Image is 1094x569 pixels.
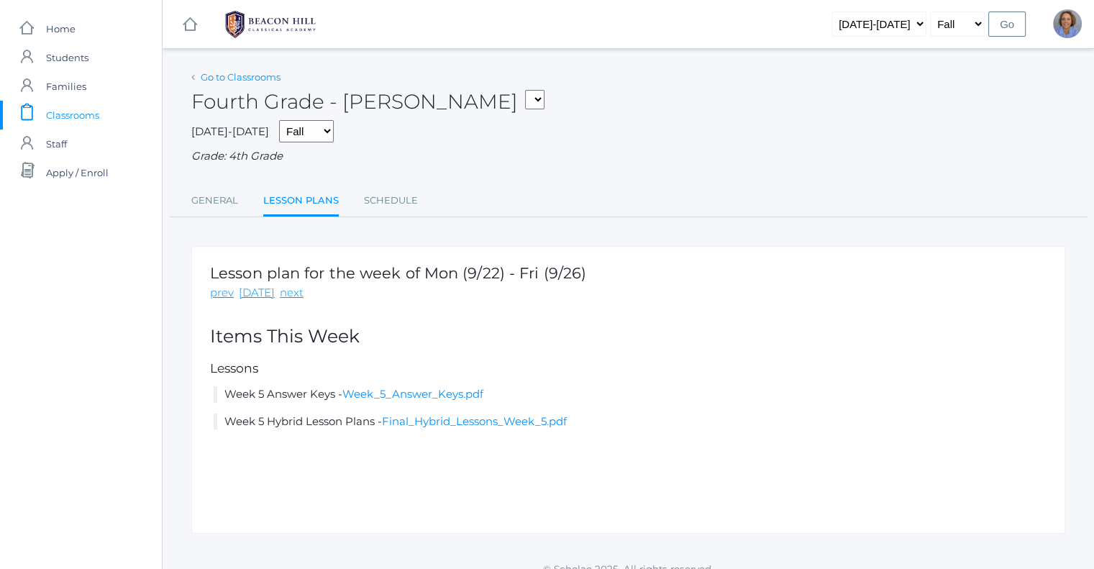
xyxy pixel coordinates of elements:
div: Grade: 4th Grade [191,148,1065,165]
a: next [280,285,304,301]
a: Go to Classrooms [201,71,281,83]
div: Sandra Velasquez [1053,9,1082,38]
span: Staff [46,129,67,158]
h1: Lesson plan for the week of Mon (9/22) - Fri (9/26) [210,265,586,281]
a: Schedule [364,186,418,215]
a: prev [210,285,234,301]
a: Lesson Plans [263,186,339,217]
a: Week_5_Answer_Keys.pdf [342,387,483,401]
span: [DATE]-[DATE] [191,124,269,138]
a: General [191,186,238,215]
h2: Items This Week [210,327,1047,347]
input: Go [988,12,1026,37]
span: Classrooms [46,101,99,129]
span: Apply / Enroll [46,158,109,187]
li: Week 5 Answer Keys - [214,386,1047,403]
span: Home [46,14,76,43]
h2: Fourth Grade - [PERSON_NAME] [191,91,544,113]
img: 1_BHCALogos-05.png [216,6,324,42]
li: Week 5 Hybrid Lesson Plans - [214,414,1047,430]
a: [DATE] [239,285,275,301]
span: Students [46,43,88,72]
h5: Lessons [210,362,1047,375]
a: Final_Hybrid_Lessons_Week_5.pdf [382,414,567,428]
span: Families [46,72,86,101]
